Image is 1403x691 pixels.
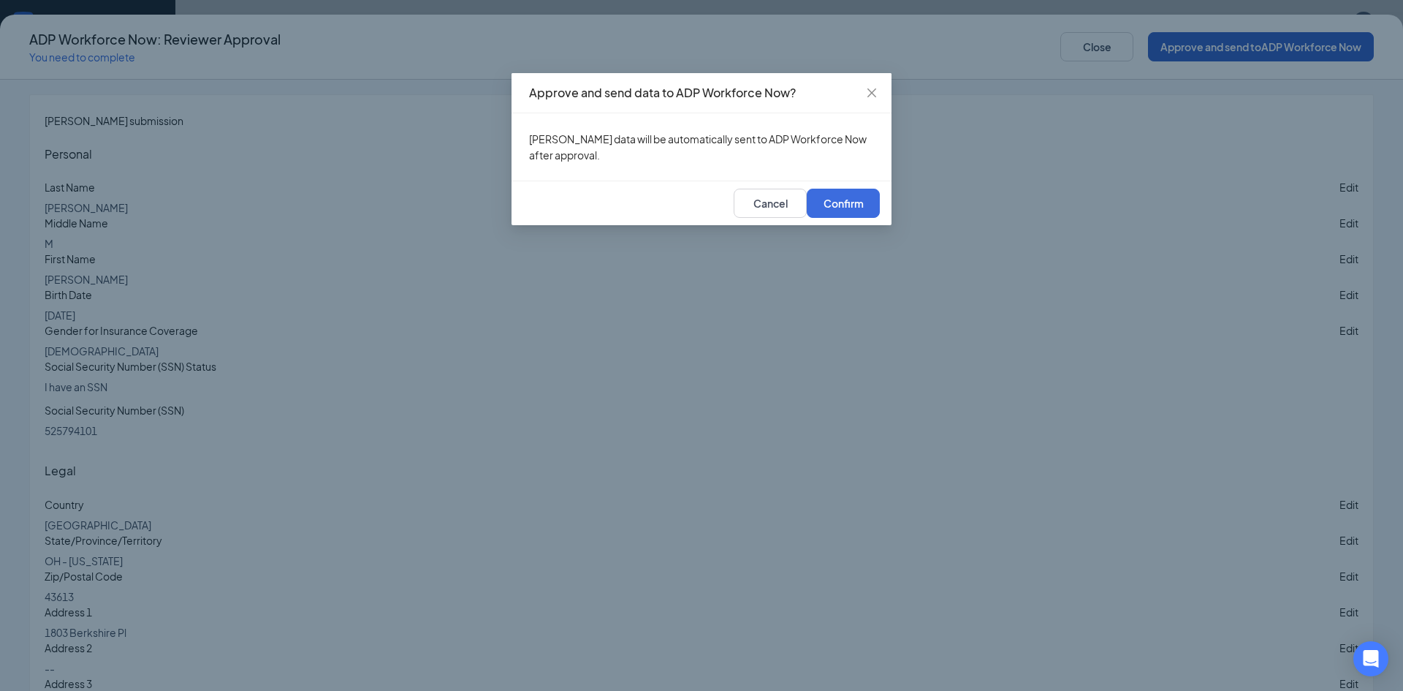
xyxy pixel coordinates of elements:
span: close [866,87,878,99]
span: [PERSON_NAME] data will be automatically sent to ADP Workforce Now after approval. [529,132,867,162]
div: Open Intercom Messenger [1353,641,1388,676]
button: Confirm [807,189,880,218]
button: Close [852,73,891,113]
h4: Approve and send data to ADP Workforce Now? [529,85,874,101]
button: Cancel [734,189,807,218]
span: Confirm [824,198,864,208]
